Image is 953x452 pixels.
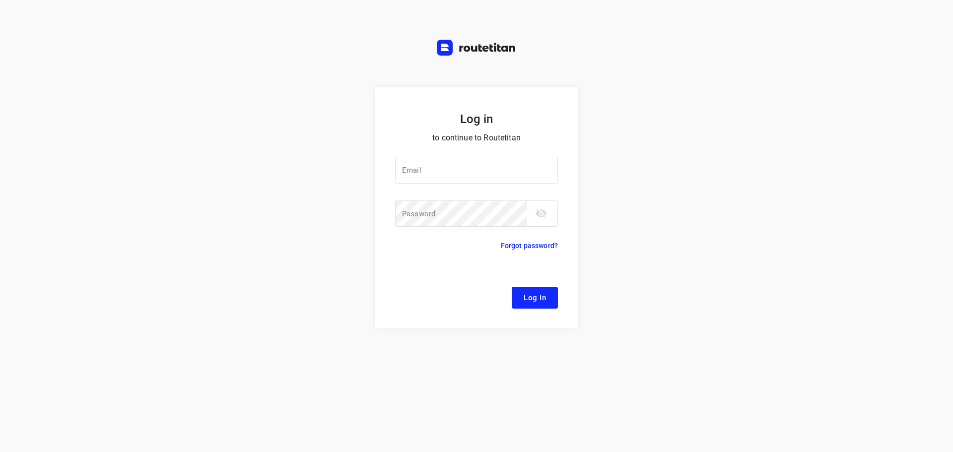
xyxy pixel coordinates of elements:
[512,287,558,309] button: Log In
[501,240,558,252] p: Forgot password?
[395,111,558,127] h5: Log in
[395,131,558,145] p: to continue to Routetitan
[437,40,516,56] img: Routetitan
[524,291,546,304] span: Log In
[531,203,551,223] button: toggle password visibility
